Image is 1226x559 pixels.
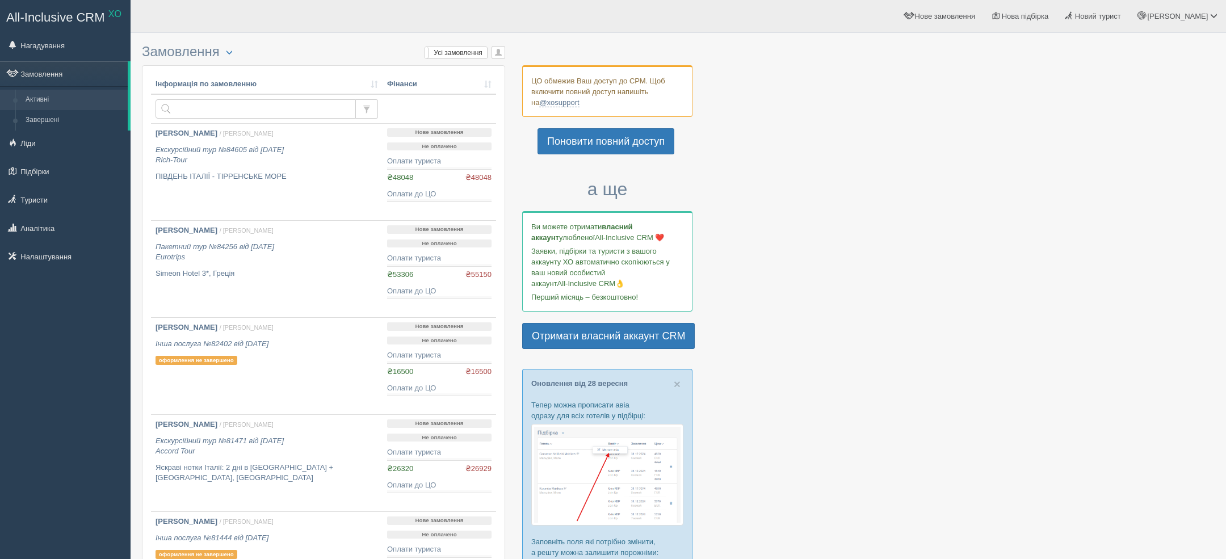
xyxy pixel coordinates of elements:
p: Не оплачено [387,142,492,151]
p: оформлення не завершено [156,356,237,365]
a: All-Inclusive CRM XO [1,1,130,32]
div: Оплати до ЦО [387,286,492,297]
span: All-Inclusive CRM ❤️ [595,233,664,242]
span: Нове замовлення [915,12,975,20]
p: Перший місяць – безкоштовно! [531,292,683,302]
sup: XO [108,9,121,19]
h3: а ще [522,179,692,199]
a: @xosupport [539,98,579,107]
b: [PERSON_NAME] [156,129,217,137]
span: All-Inclusive CRM [6,10,105,24]
span: Новий турист [1075,12,1121,20]
a: [PERSON_NAME] / [PERSON_NAME] Пакетний тур №84256 від [DATE]Eurotrips Simeon Hotel 3*, Греція [151,221,383,317]
div: Оплати туриста [387,447,492,458]
p: Нове замовлення [387,516,492,525]
div: ЦО обмежив Ваш доступ до СРМ. Щоб включити повний доступ напишіть на [522,65,692,117]
p: Simeon Hotel 3*, Греція [156,268,378,279]
span: / [PERSON_NAME] [220,421,274,428]
span: ₴55150 [465,270,492,280]
span: / [PERSON_NAME] [220,324,274,331]
p: Заповніть поля які потрібно змінити, а решту можна залишити порожніми: [531,536,683,558]
div: Оплати туриста [387,350,492,361]
div: Оплати туриста [387,156,492,167]
span: ₴16500 [465,367,492,377]
label: Усі замовлення [425,47,488,58]
p: Нове замовлення [387,419,492,428]
b: [PERSON_NAME] [156,420,217,428]
i: Інша послуга №81444 від [DATE] [156,533,268,542]
span: All-Inclusive CRM👌 [557,279,625,288]
a: [PERSON_NAME] / [PERSON_NAME] Екскурсійний тур №84605 від [DATE]Rich-Tour ПІВДЕНЬ ІТАЛІЇ - ТІРРЕН... [151,124,383,220]
span: / [PERSON_NAME] [220,518,274,525]
span: ₴48048 [465,173,492,183]
b: власний аккаунт [531,222,633,242]
span: ₴53306 [387,270,413,279]
span: / [PERSON_NAME] [220,130,274,137]
p: Заявки, підбірки та туристи з вашого аккаунту ХО автоматично скопіюються у ваш новий особистий ак... [531,246,683,289]
p: Нове замовлення [387,128,492,137]
p: оформлення не завершено [156,550,237,559]
b: [PERSON_NAME] [156,226,217,234]
div: Оплати до ЦО [387,480,492,491]
span: Нова підбірка [1002,12,1049,20]
b: [PERSON_NAME] [156,323,217,331]
span: / [PERSON_NAME] [220,227,274,234]
a: Інформація по замовленню [156,79,378,90]
span: ₴48048 [387,173,413,182]
div: Оплати до ЦО [387,383,492,394]
img: %D0%BF%D1%96%D0%B4%D0%B1%D1%96%D1%80%D0%BA%D0%B0-%D0%B0%D0%B2%D1%96%D0%B0-1-%D1%81%D1%80%D0%BC-%D... [531,424,683,526]
p: Яскраві нотки Італії: 2 дні в [GEOGRAPHIC_DATA] + [GEOGRAPHIC_DATA], [GEOGRAPHIC_DATA] [156,463,378,484]
div: Оплати туриста [387,544,492,555]
p: ПІВДЕНЬ ІТАЛІЇ - ТІРРЕНСЬКЕ МОРЕ [156,171,378,182]
h3: Замовлення [142,44,505,60]
span: ₴26929 [465,464,492,474]
a: Оновлення від 28 вересня [531,379,628,388]
i: Пакетний тур №84256 від [DATE] Eurotrips [156,242,274,262]
p: Не оплачено [387,337,492,345]
a: [PERSON_NAME] / [PERSON_NAME] Інша послуга №82402 від [DATE] оформлення не завершено [151,318,383,414]
p: Не оплачено [387,239,492,248]
a: Активні [20,90,128,110]
i: Інша послуга №82402 від [DATE] [156,339,268,348]
span: ₴16500 [387,367,413,376]
span: ₴26320 [387,464,413,473]
i: Екскурсійний тур №84605 від [DATE] Rich-Tour [156,145,284,165]
p: Не оплачено [387,434,492,442]
button: Close [674,378,681,390]
span: × [674,377,681,390]
i: Екскурсійний тур №81471 від [DATE] Accord Tour [156,436,284,456]
p: Ви можете отримати улюбленої [531,221,683,243]
a: Отримати власний аккаунт CRM [522,323,695,349]
div: Оплати туриста [387,253,492,264]
p: Нове замовлення [387,322,492,331]
div: Оплати до ЦО [387,189,492,200]
p: Тепер можна прописати авіа одразу для всіх готелів у підбірці: [531,400,683,421]
a: Фінанси [387,79,492,90]
a: Завершені [20,110,128,131]
input: Пошук за номером замовлення, ПІБ або паспортом туриста [156,99,356,119]
p: Не оплачено [387,531,492,539]
p: Нове замовлення [387,225,492,234]
a: [PERSON_NAME] / [PERSON_NAME] Екскурсійний тур №81471 від [DATE]Accord Tour Яскраві нотки Італії:... [151,415,383,511]
b: [PERSON_NAME] [156,517,217,526]
span: [PERSON_NAME] [1147,12,1208,20]
a: Поновити повний доступ [538,128,674,154]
